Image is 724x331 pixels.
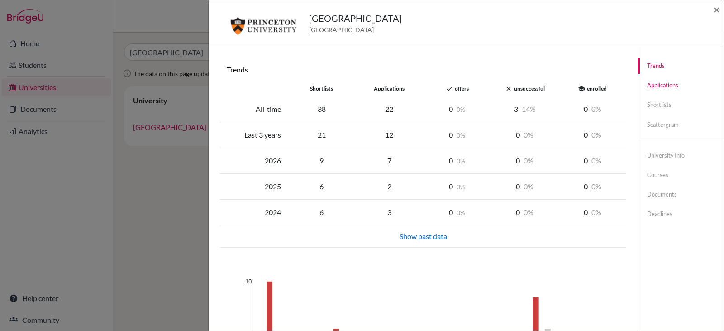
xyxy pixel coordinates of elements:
[524,156,533,165] span: 0
[491,155,559,166] div: 0
[591,208,601,216] span: 0
[638,117,724,133] a: Scattergram
[423,104,491,115] div: 0
[638,58,724,74] a: Trends
[423,130,491,140] div: 0
[455,85,469,92] span: offers
[638,97,724,113] a: Shortlists
[423,181,491,192] div: 0
[288,181,356,192] div: 6
[559,207,627,218] div: 0
[355,130,423,140] div: 12
[220,130,288,140] div: Last 3 years
[220,104,288,115] div: All-time
[559,130,627,140] div: 0
[638,187,724,202] a: Documents
[309,11,402,25] h5: [GEOGRAPHIC_DATA]
[491,104,559,115] div: 3
[591,105,601,113] span: 0
[591,182,601,191] span: 0
[457,131,465,139] span: 0
[587,85,607,92] span: enrolled
[591,130,601,139] span: 0
[288,155,356,166] div: 9
[457,106,465,113] span: 0
[446,85,453,92] i: done
[524,130,533,139] span: 0
[524,208,533,216] span: 0
[288,130,356,140] div: 21
[288,104,356,115] div: 38
[559,181,627,192] div: 0
[245,278,252,285] text: 10
[457,157,465,165] span: 0
[524,182,533,191] span: 0
[227,65,619,74] h6: Trends
[220,207,288,218] div: 2024
[522,105,536,113] span: 14
[423,155,491,166] div: 0
[638,167,724,183] a: Courses
[220,155,288,166] div: 2026
[355,181,423,192] div: 2
[638,148,724,163] a: University info
[714,3,720,16] span: ×
[225,231,621,242] div: Show past data
[514,85,545,92] span: unsuccessful
[355,104,423,115] div: 22
[355,207,423,218] div: 3
[638,206,724,222] a: Deadlines
[578,85,585,92] i: school
[591,156,601,165] span: 0
[309,25,402,34] span: [GEOGRAPHIC_DATA]
[355,155,423,166] div: 7
[220,181,288,192] div: 2025
[714,4,720,15] button: Close
[423,207,491,218] div: 0
[559,104,627,115] div: 0
[355,85,423,93] div: applications
[491,130,559,140] div: 0
[457,209,465,216] span: 0
[638,77,724,93] a: Applications
[288,85,356,93] div: shortlists
[457,183,465,191] span: 0
[219,11,302,36] img: us_pri_gyvyi63o.png
[288,207,356,218] div: 6
[491,181,559,192] div: 0
[491,207,559,218] div: 0
[505,85,512,92] i: close
[559,155,627,166] div: 0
